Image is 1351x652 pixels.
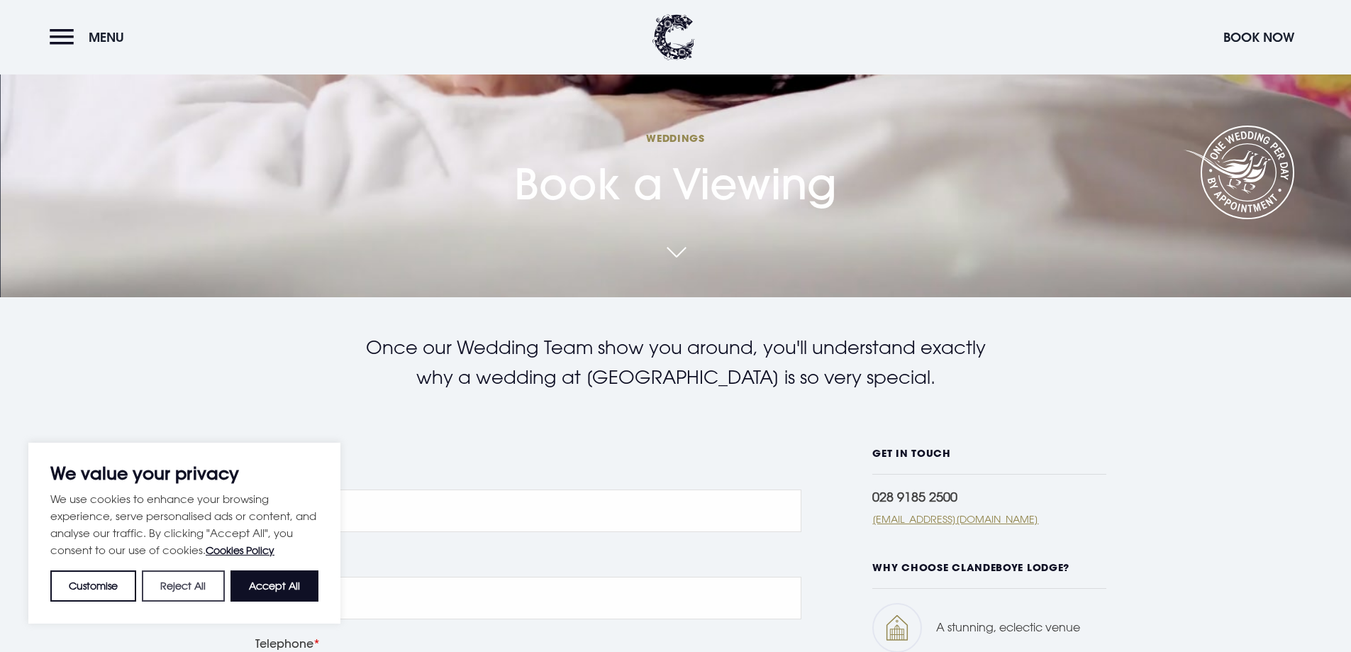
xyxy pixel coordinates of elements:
[50,22,131,53] button: Menu
[350,333,1002,392] p: Once our Wedding Team show you around, you'll understand exactly why a wedding at [GEOGRAPHIC_DAT...
[514,131,837,145] span: Weddings
[872,562,1106,589] h6: WHY CHOOSE CLANDEBOYE LODGE?
[89,29,124,45] span: Menu
[142,570,224,602] button: Reject All
[936,617,1080,638] p: A stunning, eclectic venue
[872,512,1106,526] a: [EMAIL_ADDRESS][DOMAIN_NAME]
[255,459,801,479] label: First Name
[514,131,837,209] h1: Book a Viewing
[872,489,1106,504] div: 028 9185 2500
[872,448,1106,475] h6: GET IN TOUCH
[652,14,695,60] img: Clandeboye Lodge
[255,546,801,566] label: Last Name
[230,570,318,602] button: Accept All
[206,544,274,556] a: Cookies Policy
[28,443,340,624] div: We value your privacy
[50,490,318,559] p: We use cookies to enhance your browsing experience, serve personalised ads or content, and analys...
[886,614,908,641] img: Wedding venue icon
[50,570,136,602] button: Customise
[50,465,318,482] p: We value your privacy
[1216,22,1301,53] button: Book Now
